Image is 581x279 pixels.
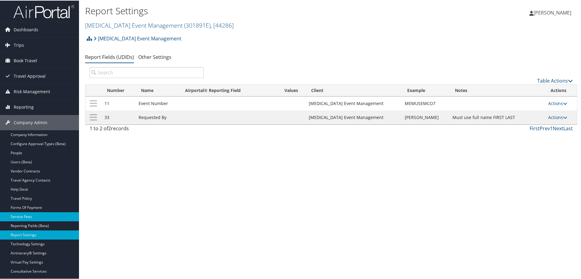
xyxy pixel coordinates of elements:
th: Airportal&reg; Reporting Field [180,84,277,96]
th: Example [402,84,449,96]
th: Notes [449,84,545,96]
span: Trips [14,37,24,52]
span: ( 301891E ) [184,21,211,29]
td: 11 [101,96,136,110]
th: Client [306,84,402,96]
img: airportal-logo.png [13,4,74,18]
td: Requested By [136,110,180,124]
span: Dashboards [14,22,38,37]
a: [MEDICAL_DATA] Event Management [94,32,181,44]
a: Last [563,124,573,131]
span: Travel Approval [14,68,46,83]
th: Actions [545,84,577,96]
a: Actions [548,100,567,106]
a: Other Settings [138,53,171,60]
a: [MEDICAL_DATA] Event Management [85,21,234,29]
a: First [530,124,540,131]
td: Must use full name FIRST LAST [449,110,545,124]
td: [MEDICAL_DATA] Event Management [306,96,402,110]
th: : activate to sort column descending [85,84,101,96]
span: Risk Management [14,83,50,99]
th: Number [101,84,136,96]
td: Event Number [136,96,180,110]
td: [PERSON_NAME] [402,110,449,124]
h1: Report Settings [85,4,413,17]
td: MEMUSEMCO7 [402,96,449,110]
span: 2 [108,124,111,131]
th: Name [136,84,180,96]
a: Prev [540,124,550,131]
a: Next [553,124,563,131]
a: 1 [550,124,553,131]
a: Report Fields (UDIDs) [85,53,134,60]
span: Company Admin [14,114,47,130]
input: Search [90,66,204,77]
a: Table Actions [537,77,573,83]
span: Book Travel [14,53,37,68]
td: [MEDICAL_DATA] Event Management [306,110,402,124]
th: Values [277,84,306,96]
div: 1 to 2 of records [90,124,204,134]
a: Actions [548,114,567,120]
span: Reporting [14,99,34,114]
td: 33 [101,110,136,124]
span: , [ 44286 ] [211,21,234,29]
span: [PERSON_NAME] [534,9,571,15]
a: [PERSON_NAME] [529,3,577,21]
